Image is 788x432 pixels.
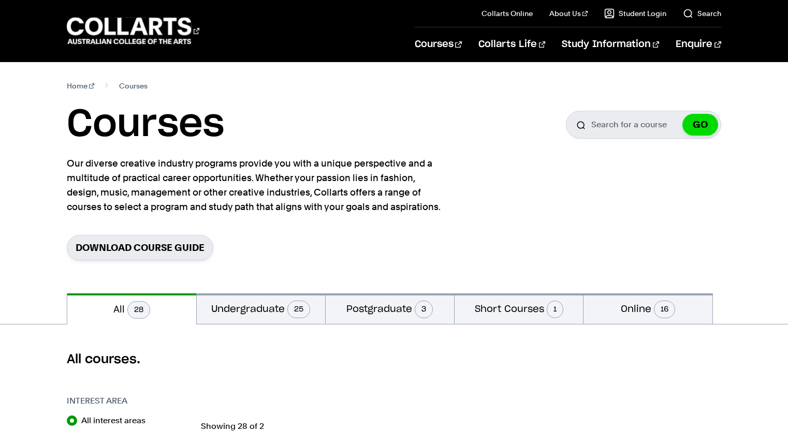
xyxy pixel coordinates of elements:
[455,293,583,324] button: Short Courses1
[67,351,721,368] h2: All courses.
[67,16,199,46] div: Go to homepage
[326,293,454,324] button: Postgraduate3
[201,422,721,430] p: Showing 28 of 2
[583,293,712,324] button: Online16
[481,8,533,19] a: Collarts Online
[81,413,154,428] label: All interest areas
[67,79,94,93] a: Home
[683,8,721,19] a: Search
[566,111,721,139] input: Search for a course
[67,101,224,148] h1: Courses
[547,301,563,318] span: 1
[415,27,462,62] a: Courses
[562,27,659,62] a: Study Information
[478,27,545,62] a: Collarts Life
[67,156,445,214] p: Our diverse creative industry programs provide you with a unique perspective and a multitude of p...
[67,293,196,324] button: All28
[67,235,213,260] a: Download Course Guide
[654,301,675,318] span: 16
[415,301,433,318] span: 3
[604,8,666,19] a: Student Login
[287,301,310,318] span: 25
[67,395,191,407] h3: Interest Area
[119,79,148,93] span: Courses
[676,27,721,62] a: Enquire
[127,301,150,319] span: 28
[682,114,718,136] button: GO
[197,293,325,324] button: Undergraduate25
[549,8,588,19] a: About Us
